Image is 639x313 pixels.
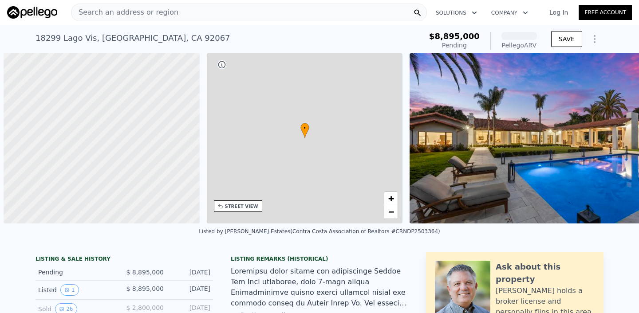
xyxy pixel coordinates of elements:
div: Loremipsu dolor sitame con adipiscinge Seddoe Tem Inci utlaboree, dolo 7-magn aliqua Enimadminimv... [231,266,408,309]
span: Search an address or region [71,7,178,18]
div: Pending [38,268,117,277]
div: Listed [38,284,117,296]
div: Listing Remarks (Historical) [231,255,408,262]
button: Solutions [429,5,484,21]
div: [DATE] [171,284,210,296]
a: Log In [539,8,579,17]
span: $ 8,895,000 [126,285,164,292]
span: − [388,206,394,217]
span: + [388,193,394,204]
button: SAVE [551,31,582,47]
div: STREET VIEW [225,203,258,210]
button: Show Options [586,30,603,48]
span: • [300,124,309,132]
a: Zoom in [384,192,398,205]
img: Pellego [7,6,57,19]
div: Ask about this property [496,261,595,286]
a: Zoom out [384,205,398,219]
span: $8,895,000 [429,31,480,41]
span: $ 2,800,000 [126,304,164,311]
div: Listed by [PERSON_NAME] Estates (Contra Costa Association of Realtors #CRNDP2503364) [199,228,440,235]
a: Free Account [579,5,632,20]
div: 18299 Lago Vis , [GEOGRAPHIC_DATA] , CA 92067 [35,32,230,44]
div: [DATE] [171,268,210,277]
div: LISTING & SALE HISTORY [35,255,213,264]
button: Company [484,5,535,21]
div: Pellego ARV [501,41,537,50]
div: Pending [429,41,480,50]
div: • [300,123,309,138]
span: $ 8,895,000 [126,269,164,276]
button: View historical data [60,284,79,296]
